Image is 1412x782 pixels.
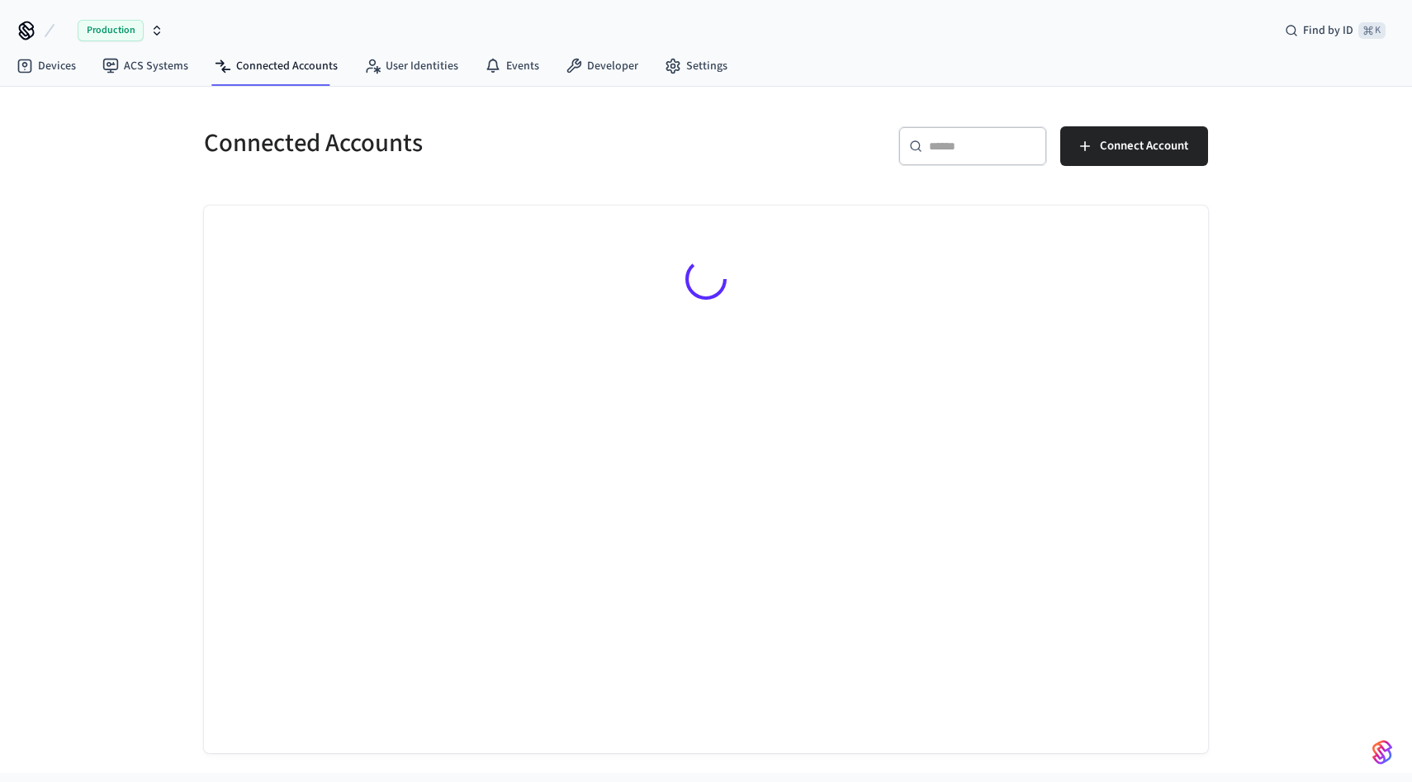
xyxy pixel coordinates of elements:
[204,126,696,160] h5: Connected Accounts
[1100,135,1188,157] span: Connect Account
[1358,22,1386,39] span: ⌘ K
[652,51,741,81] a: Settings
[552,51,652,81] a: Developer
[471,51,552,81] a: Events
[78,20,144,41] span: Production
[351,51,471,81] a: User Identities
[3,51,89,81] a: Devices
[1372,739,1392,765] img: SeamLogoGradient.69752ec5.svg
[1272,16,1399,45] div: Find by ID⌘ K
[89,51,201,81] a: ACS Systems
[201,51,351,81] a: Connected Accounts
[1303,22,1353,39] span: Find by ID
[1060,126,1208,166] button: Connect Account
